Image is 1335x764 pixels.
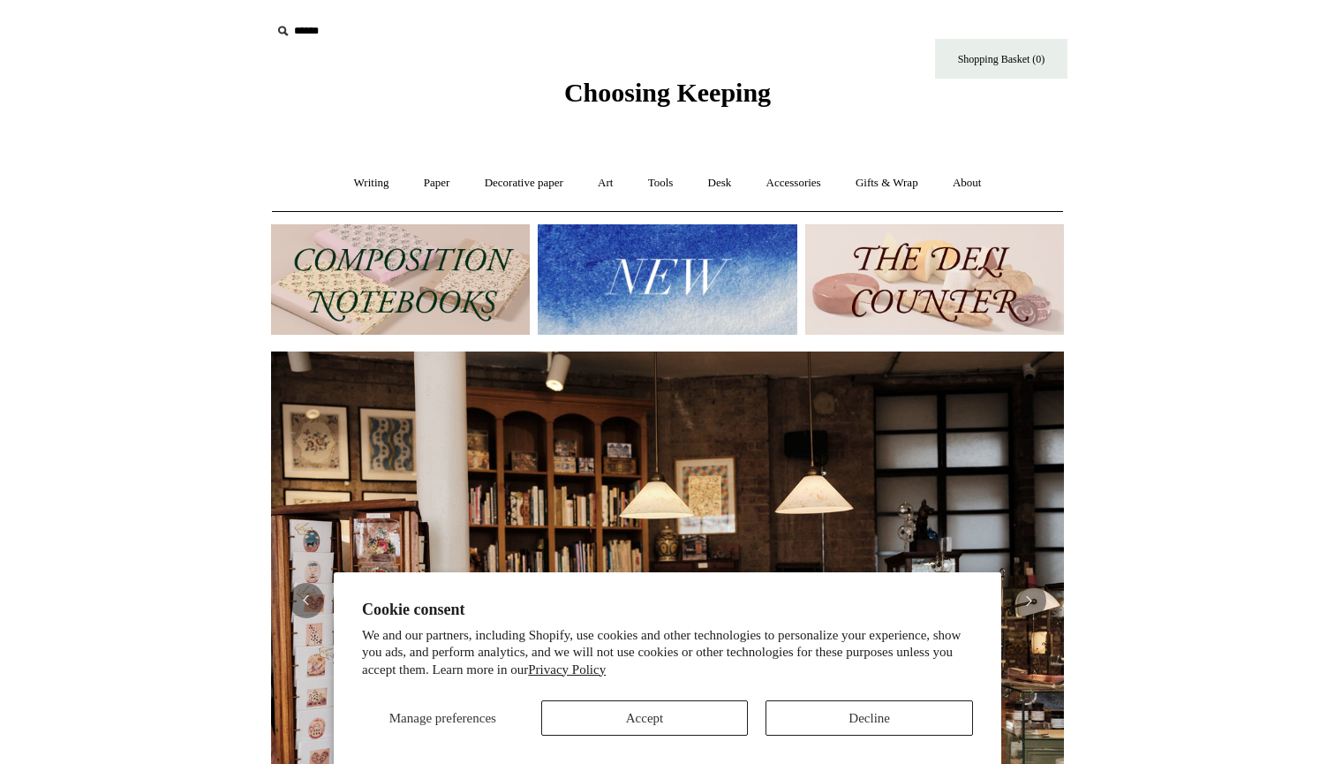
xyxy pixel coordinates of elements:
[528,662,606,677] a: Privacy Policy
[362,601,973,619] h2: Cookie consent
[362,700,524,736] button: Manage preferences
[564,92,771,104] a: Choosing Keeping
[469,160,579,207] a: Decorative paper
[632,160,690,207] a: Tools
[805,224,1064,335] img: The Deli Counter
[1011,583,1046,618] button: Next
[935,39,1067,79] a: Shopping Basket (0)
[389,711,496,725] span: Manage preferences
[271,224,530,335] img: 202302 Composition ledgers.jpg__PID:69722ee6-fa44-49dd-a067-31375e5d54ec
[538,224,796,335] img: New.jpg__PID:f73bdf93-380a-4a35-bcfe-7823039498e1
[541,700,749,736] button: Accept
[362,627,973,679] p: We and our partners, including Shopify, use cookies and other technologies to personalize your ex...
[408,160,466,207] a: Paper
[750,160,837,207] a: Accessories
[766,700,973,736] button: Decline
[692,160,748,207] a: Desk
[840,160,934,207] a: Gifts & Wrap
[338,160,405,207] a: Writing
[289,583,324,618] button: Previous
[564,78,771,107] span: Choosing Keeping
[582,160,629,207] a: Art
[937,160,998,207] a: About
